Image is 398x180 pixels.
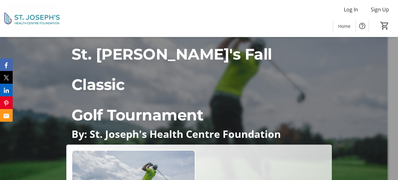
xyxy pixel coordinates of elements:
span: Home [338,23,351,29]
p: By: St. Joseph's Health Centre Foundation [71,128,326,139]
span: Sign Up [371,6,389,13]
button: Help [356,20,369,32]
span: St. [PERSON_NAME]'s Fall Classic [71,45,272,94]
span: Golf Tournament [71,106,203,124]
button: Cart [379,20,390,31]
span: Log In [344,6,358,13]
button: Log In [339,4,363,15]
a: Home [333,20,356,32]
button: Sign Up [366,4,394,15]
img: St. Joseph's Health Centre Foundation's Logo [4,3,60,34]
